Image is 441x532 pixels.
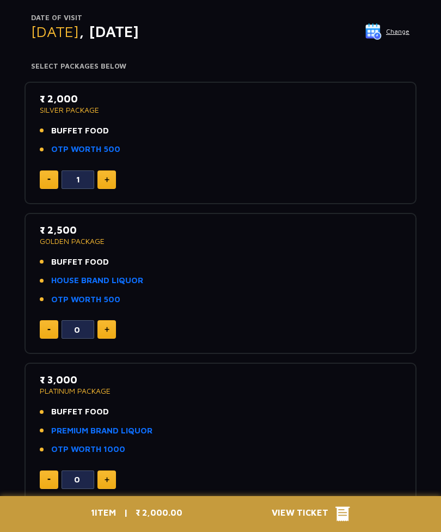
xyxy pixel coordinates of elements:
span: BUFFET FOOD [51,406,109,418]
a: OTP WORTH 1000 [51,443,125,456]
a: PREMIUM BRAND LIQUOR [51,425,152,437]
span: BUFFET FOOD [51,125,109,137]
p: PLATINUM PACKAGE [40,387,401,395]
button: View Ticket [272,506,350,522]
p: Date of Visit [31,13,410,23]
img: minus [47,179,51,180]
span: , [DATE] [79,22,139,40]
a: OTP WORTH 500 [51,293,120,306]
p: ₹ 2,000 [40,91,401,106]
p: ITEM [91,506,116,522]
span: ₹ 2,000.00 [136,507,182,517]
p: SILVER PACKAGE [40,106,401,114]
img: minus [47,479,51,480]
img: plus [105,177,109,182]
img: plus [105,327,109,332]
p: | [116,506,136,522]
img: plus [105,477,109,482]
h4: Select Packages Below [31,62,410,71]
p: ₹ 2,500 [40,223,401,237]
p: ₹ 3,000 [40,372,401,387]
span: [DATE] [31,22,79,40]
a: OTP WORTH 500 [51,143,120,156]
span: 1 [91,507,95,517]
p: GOLDEN PACKAGE [40,237,401,245]
img: minus [47,329,51,331]
span: BUFFET FOOD [51,256,109,268]
span: View Ticket [272,506,335,522]
button: Change [365,23,410,40]
a: HOUSE BRAND LIQUOR [51,274,143,287]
